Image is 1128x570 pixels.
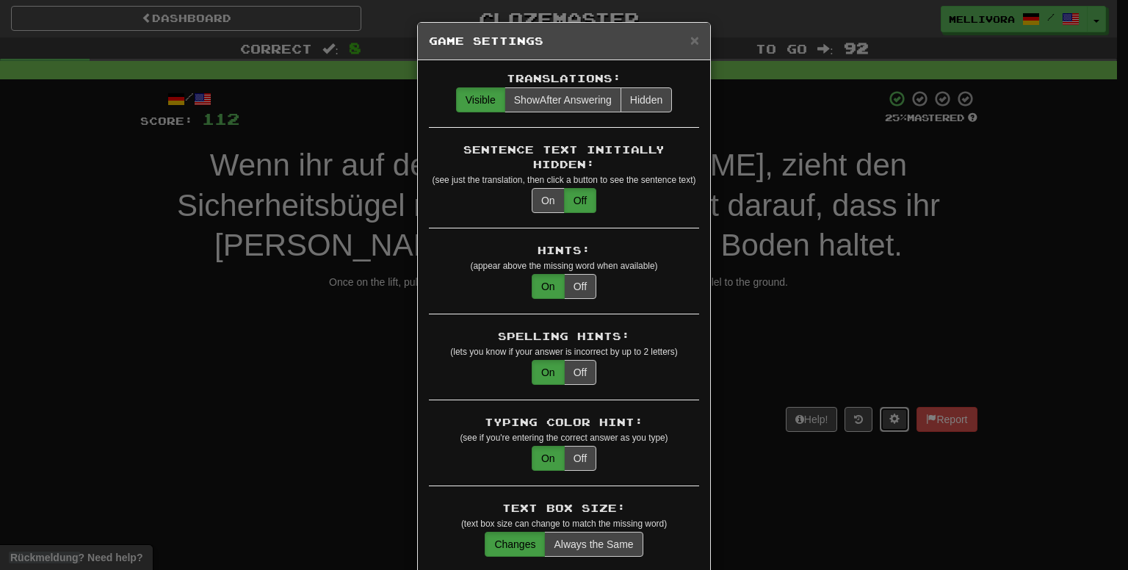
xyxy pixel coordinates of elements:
small: (text box size can change to match the missing word) [461,519,667,529]
small: (see if you're entering the correct answer as you type) [460,433,668,443]
div: Translations: [429,71,699,86]
div: Hints: [429,243,699,258]
button: On [532,446,565,471]
button: On [532,188,565,213]
button: Close [690,32,699,48]
small: (see just the translation, then click a button to see the sentence text) [433,175,696,185]
button: Off [564,446,596,471]
button: Visible [456,87,505,112]
button: On [532,360,565,385]
span: Show [514,94,540,106]
h5: Game Settings [429,34,699,48]
button: Hidden [621,87,672,112]
span: × [690,32,699,48]
div: Text Box Size: [429,501,699,516]
button: Off [564,360,596,385]
button: ShowAfter Answering [505,87,621,112]
div: Typing Color Hint: [429,415,699,430]
small: (lets you know if your answer is incorrect by up to 2 letters) [450,347,677,357]
button: Off [564,188,596,213]
span: After Answering [514,94,612,106]
div: Sentence Text Initially Hidden: [429,142,699,172]
small: (appear above the missing word when available) [470,261,657,271]
div: Spelling Hints: [429,329,699,344]
button: Always the Same [544,532,643,557]
button: On [532,274,565,299]
button: Off [564,274,596,299]
button: Changes [485,532,545,557]
div: translations [456,87,672,112]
